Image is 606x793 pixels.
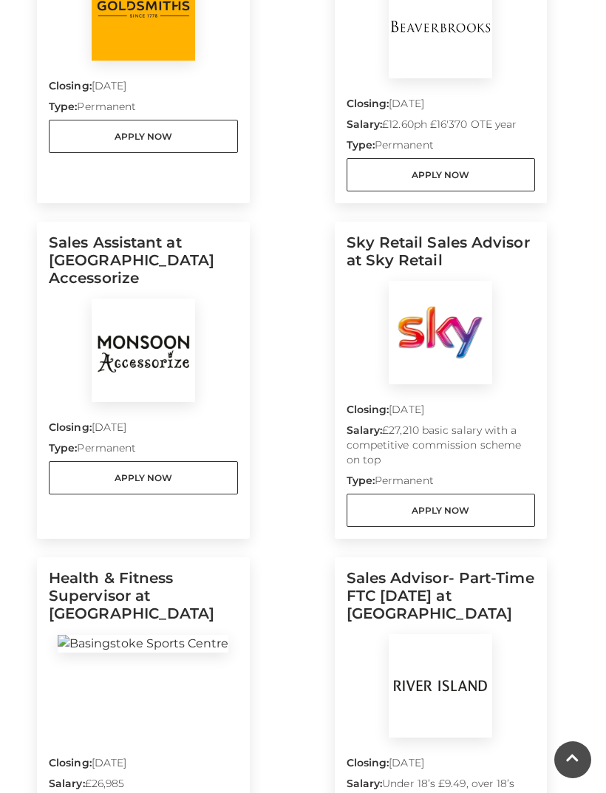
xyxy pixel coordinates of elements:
[347,402,536,423] p: [DATE]
[49,569,238,634] h5: Health & Fitness Supervisor at [GEOGRAPHIC_DATA]
[49,441,77,455] strong: Type:
[347,118,383,131] strong: Salary:
[347,423,383,437] strong: Salary:
[347,474,375,487] strong: Type:
[49,234,238,299] h5: Sales Assistant at [GEOGRAPHIC_DATA] Accessorize
[347,117,536,137] p: £12.60ph £16'370 OTE year
[58,635,228,653] img: Basingstoke Sports Centre
[49,78,238,99] p: [DATE]
[347,97,389,110] strong: Closing:
[49,440,238,461] p: Permanent
[347,138,375,152] strong: Type:
[347,755,536,776] p: [DATE]
[49,755,238,776] p: [DATE]
[347,756,389,769] strong: Closing:
[389,281,492,384] img: Sky Retail
[347,473,536,494] p: Permanent
[49,420,238,440] p: [DATE]
[347,494,536,527] a: Apply Now
[347,777,383,790] strong: Salary:
[347,137,536,158] p: Permanent
[49,99,238,120] p: Permanent
[49,100,77,113] strong: Type:
[347,96,536,117] p: [DATE]
[49,461,238,494] a: Apply Now
[347,234,536,281] h5: Sky Retail Sales Advisor at Sky Retail
[49,777,85,790] strong: Salary:
[92,299,195,402] img: Monsoon
[347,403,389,416] strong: Closing:
[347,423,536,473] p: £27,210 basic salary with a competitive commission scheme on top
[49,421,92,434] strong: Closing:
[347,569,536,634] h5: Sales Advisor- Part-Time FTC [DATE] at [GEOGRAPHIC_DATA]
[49,79,92,92] strong: Closing:
[389,634,492,738] img: River Island
[49,120,238,153] a: Apply Now
[347,158,536,191] a: Apply Now
[49,756,92,769] strong: Closing:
